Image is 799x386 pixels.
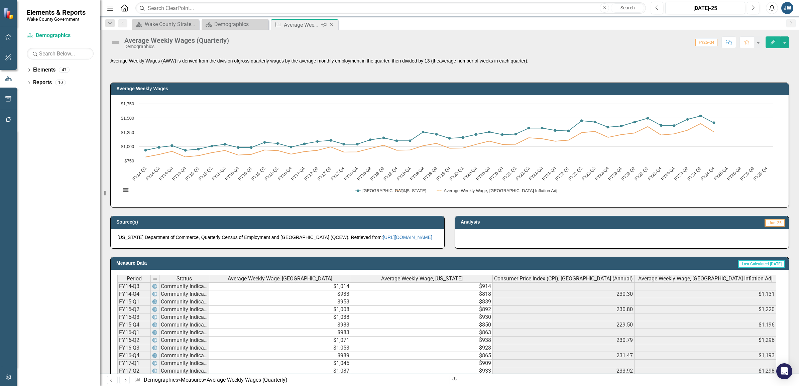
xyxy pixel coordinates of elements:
[117,313,151,321] td: FY15-Q3
[134,376,445,384] div: » »
[117,306,151,313] td: FY15-Q2
[159,306,209,313] td: Community Indicator
[116,261,378,266] h3: Measure Data
[409,166,425,181] text: FY19-Q2
[356,166,372,181] text: FY18-Q2
[439,58,529,63] span: average number of weeks in each quarter).
[607,126,609,129] path: FY22-Q4, 1,338. Wake County.
[131,166,147,181] text: FY14-Q1
[184,166,200,181] text: FY15-Q1
[209,352,351,360] td: $989
[152,345,157,351] img: Gu7tOgmm9TkAAAAASUVORK5CYII=
[501,166,517,181] text: FY21-Q1
[303,166,319,181] text: FY17-Q2
[152,330,157,335] img: Gu7tOgmm9TkAAAAASUVORK5CYII=
[264,166,279,181] text: FY16-Q3
[409,140,412,142] path: FY19-Q1, 1,099. Wake County.
[713,122,715,124] path: FY24-Q4, 1,415. Wake County.
[581,166,596,181] text: FY22-Q3
[351,360,493,367] td: $909
[284,21,320,29] div: Average Weekly Wages (Quarterly)
[121,101,134,106] text: $1,750
[554,129,557,132] path: FY21-Q4, 1,281. Wake County.
[351,290,493,298] td: $818
[27,16,86,22] small: Wake County Government
[110,37,121,48] img: Not Defined
[159,329,209,337] td: Community Indicator
[541,166,557,181] text: FY21-Q4
[528,166,544,181] text: FY21-Q3
[776,363,792,379] div: Open Intercom Messenger
[209,344,351,352] td: $1,053
[351,352,493,360] td: $865
[117,360,151,367] td: FY17-Q1
[159,360,209,367] td: Community Indicator
[351,337,493,344] td: $938
[117,321,151,329] td: FY15-Q4
[237,146,240,149] path: FY15-Q4, 983. Wake County.
[580,120,583,122] path: FY22-Q2, 1,450. Wake County.
[541,127,544,130] path: FY21-Q3, 1,322. Wake County.
[395,140,398,142] path: FY18-Q4, 1,099. Wake County.
[449,166,464,181] text: FY20-Q1
[117,282,151,290] td: FY14-Q3
[152,307,157,312] img: Gu7tOgmm9TkAAAAASUVORK5CYII=
[152,314,157,320] img: Gu7tOgmm9TkAAAAASUVORK5CYII=
[765,219,785,227] span: Jun-25
[461,220,617,225] h3: Analysis
[738,260,785,268] span: Last Calculated [DATE]
[224,143,226,146] path: FY15-Q3, 1,038. Wake County.
[726,166,742,181] text: FY25-Q2
[330,166,345,181] text: FY17-Q4
[620,5,635,10] span: Search
[117,234,438,241] p: [US_STATE] Department of Commerce, Quarterly Census of Employment and [GEOGRAPHIC_DATA] (QCEW). R...
[145,166,160,181] text: FY14-Q2
[209,321,351,329] td: $983
[356,143,359,146] path: FY18-Q1, 1,039. Wake County.
[647,166,663,181] text: FY23-Q4
[493,367,635,375] td: 233.92
[263,141,266,144] path: FY16-Q2, 1,071. Wake County.
[152,361,157,366] img: Gu7tOgmm9TkAAAAASUVORK5CYII=
[159,367,209,375] td: Community Indicator
[493,352,635,360] td: 231.47
[739,166,755,181] text: FY25-Q3
[152,322,157,328] img: Gu7tOgmm9TkAAAAASUVORK5CYII=
[159,313,209,321] td: Community Indicator
[351,282,493,290] td: $914
[699,115,702,117] path: FY24-Q3, 1,534. Wake County.
[250,166,266,181] text: FY16-Q2
[383,235,432,240] a: [URL][DOMAIN_NAME]
[403,188,426,193] text: [US_STATE]
[343,143,345,146] path: FY17-Q4, 1,040. Wake County.
[700,166,715,181] text: FY24-Q4
[144,377,178,383] a: Demographics
[117,337,151,344] td: FY16-Q2
[211,145,213,147] path: FY15-Q2, 1,008. Wake County.
[647,117,649,120] path: FY23-Q3, 1,494. Wake County.
[250,146,253,149] path: FY16-Q1, 983. Wake County.
[125,158,134,163] text: $750
[686,118,689,121] path: FY24-Q2, 1,474. Wake County.
[121,185,130,195] button: View chart menu, Chart
[33,79,52,87] a: Reports
[382,137,385,139] path: FY18-Q3, 1,151. Wake County.
[290,146,293,149] path: FY16-Q4, 989. Wake County.
[152,299,157,304] img: Gu7tOgmm9TkAAAAASUVORK5CYII=
[181,377,204,383] a: Measures
[276,142,279,145] path: FY16-Q3, 1,053. Wake County.
[152,284,157,289] img: Gu7tOgmm9TkAAAAASUVORK5CYII=
[488,131,491,133] path: FY20-Q3, 1,254. Wake County.
[214,20,267,28] div: Demographics
[238,58,433,63] span: gross quarterly wages by the average monthly employment in the quarter, then divided by 13 (
[55,80,66,86] div: 10
[116,86,785,91] h3: Average Weekly Wages
[198,166,213,181] text: FY15-Q2
[158,146,160,149] path: FY14-Q2, 984. Wake County.
[209,290,351,298] td: $933
[144,149,147,152] path: FY14-Q1, 934. Wake County.
[638,276,773,282] span: Average Weekly Wage, [GEOGRAPHIC_DATA] Inflation Adj
[152,368,157,374] img: Gu7tOgmm9TkAAAAASUVORK5CYII=
[209,337,351,344] td: $1,071
[494,276,633,282] span: Consumer Price Index (CPI), [GEOGRAPHIC_DATA] (Annual)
